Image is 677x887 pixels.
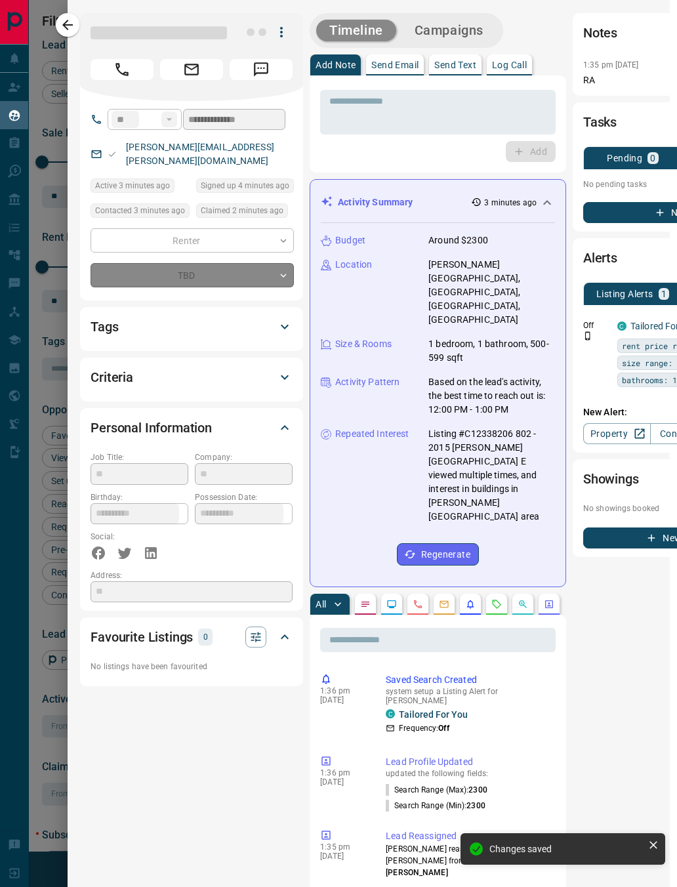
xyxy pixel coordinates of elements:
p: updated the following fields: [386,769,550,778]
p: Based on the lead's activity, the best time to reach out is: 12:00 PM - 1:00 PM [428,375,555,417]
p: Log Call [492,60,527,70]
p: Search Range (Min) : [386,800,485,812]
svg: Push Notification Only [583,331,592,340]
div: Mon Aug 18 2025 [196,203,294,222]
svg: Requests [491,599,502,609]
p: 0 [202,630,209,644]
h2: Personal Information [91,417,212,438]
div: Personal Information [91,412,293,443]
h2: Criteria [91,367,133,388]
div: Renter [91,228,294,253]
p: 3 minutes ago [484,197,536,209]
p: Job Title: [91,451,188,463]
p: Activity Summary [338,196,413,209]
button: Campaigns [401,20,497,41]
div: condos.ca [386,709,395,718]
p: Social: [91,531,188,543]
p: [PERSON_NAME] reassigned [PERSON_NAME] from [PERSON_NAME] to [386,843,550,878]
div: Mon Aug 18 2025 [196,178,294,197]
p: 1 [661,289,667,299]
div: Tags [91,311,293,342]
p: [PERSON_NAME][GEOGRAPHIC_DATA], [GEOGRAPHIC_DATA], [GEOGRAPHIC_DATA], [GEOGRAPHIC_DATA] [428,258,555,327]
p: Company: [195,451,293,463]
p: Size & Rooms [335,337,392,351]
div: condos.ca [617,321,626,331]
div: Favourite Listings0 [91,621,293,653]
svg: Emails [439,599,449,609]
p: All [316,600,326,609]
div: Criteria [91,361,293,393]
p: Possession Date: [195,491,293,503]
p: 0 [650,154,655,163]
svg: Agent Actions [544,599,554,609]
h2: Alerts [583,247,617,268]
p: 1:36 pm [320,686,366,695]
div: Mon Aug 18 2025 [91,178,190,197]
span: Message [230,59,293,80]
h2: Favourite Listings [91,627,193,648]
svg: Email Valid [108,150,117,159]
h2: Tasks [583,112,617,133]
svg: Notes [360,599,371,609]
svg: Opportunities [518,599,528,609]
span: Signed up 4 minutes ago [201,179,289,192]
p: Search Range (Max) : [386,784,487,796]
input: Choose date [195,503,283,524]
p: [DATE] [320,777,366,787]
a: Property [583,423,651,444]
p: Saved Search Created [386,673,550,687]
span: Active 3 minutes ago [95,179,170,192]
p: Off [583,320,609,331]
p: Address: [91,569,293,581]
p: [DATE] [320,695,366,705]
span: Contacted 3 minutes ago [95,204,185,217]
h2: Notes [583,22,617,43]
div: Mon Aug 18 2025 [91,203,190,222]
p: Location [335,258,372,272]
strong: Off [438,724,449,733]
a: [PERSON_NAME][EMAIL_ADDRESS][PERSON_NAME][DOMAIN_NAME] [126,142,274,166]
svg: Listing Alerts [465,599,476,609]
a: Tailored For You [399,709,468,720]
input: Choose date [91,503,179,524]
button: Timeline [316,20,396,41]
span: 2300 [466,801,485,810]
button: Regenerate [397,543,479,566]
svg: Calls [413,599,423,609]
h2: Tags [91,316,118,337]
p: Budget [335,234,365,247]
div: Changes saved [489,844,643,854]
p: Pending [607,154,642,163]
p: 1:35 pm [DATE] [583,60,639,70]
p: Activity Pattern [335,375,400,389]
span: [PERSON_NAME] [386,868,447,877]
span: Email [160,59,223,80]
p: Add Note [316,60,356,70]
p: Send Text [434,60,476,70]
p: Send Email [371,60,419,70]
span: Claimed 2 minutes ago [201,204,283,217]
p: Repeated Interest [335,427,409,441]
p: Birthday: [91,491,188,503]
p: Listing Alerts [596,289,653,299]
p: Around $2300 [428,234,488,247]
div: TBD [91,263,294,287]
p: Lead Reassigned [386,829,550,843]
svg: Lead Browsing Activity [386,599,397,609]
span: Call [91,59,154,80]
p: 1:35 pm [320,842,366,852]
p: No listings have been favourited [91,661,293,672]
p: Listing #C12338206 802 - 2015 [PERSON_NAME][GEOGRAPHIC_DATA] E viewed multiple times, and interes... [428,427,555,524]
p: 1:36 pm [320,768,366,777]
p: [DATE] [320,852,366,861]
span: bathrooms: 1 [622,373,677,386]
span: 2300 [468,785,487,794]
p: system setup a Listing Alert for [PERSON_NAME] [386,687,550,705]
h2: Showings [583,468,639,489]
p: Lead Profile Updated [386,755,550,769]
p: Frequency: [399,722,449,734]
div: Activity Summary3 minutes ago [321,190,555,215]
p: 1 bedroom, 1 bathroom, 500-599 sqft [428,337,555,365]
